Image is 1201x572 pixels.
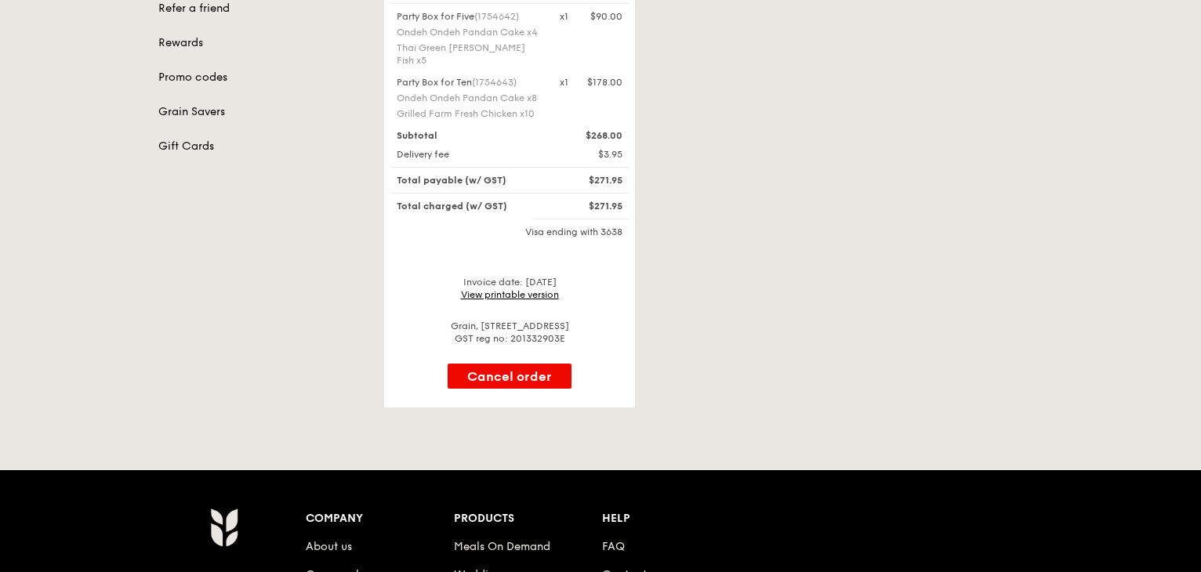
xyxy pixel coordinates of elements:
[472,77,517,88] span: (1754643)
[550,129,632,142] div: $268.00
[550,148,632,161] div: $3.95
[550,174,632,186] div: $271.95
[397,76,541,89] div: Party Box for Ten
[390,226,629,238] div: Visa ending with 3638
[390,320,629,345] div: Grain, [STREET_ADDRESS] GST reg no: 201332903E
[454,540,550,553] a: Meals On Demand
[158,139,365,154] a: Gift Cards
[306,508,454,530] div: Company
[397,92,541,104] div: Ondeh Ondeh Pandan Cake x8
[550,200,632,212] div: $271.95
[397,26,541,38] div: Ondeh Ondeh Pandan Cake x4
[590,10,622,23] div: $90.00
[602,540,625,553] a: FAQ
[397,10,541,23] div: Party Box for Five
[306,540,352,553] a: About us
[560,10,568,23] div: x1
[158,104,365,120] a: Grain Savers
[397,42,541,67] div: Thai Green [PERSON_NAME] Fish x5
[387,148,550,161] div: Delivery fee
[390,276,629,301] div: Invoice date: [DATE]
[587,76,622,89] div: $178.00
[448,364,571,389] button: Cancel order
[474,11,519,22] span: (1754642)
[158,70,365,85] a: Promo codes
[397,107,541,120] div: Grilled Farm Fresh Chicken x10
[397,175,506,186] span: Total payable (w/ GST)
[158,1,365,16] a: Refer a friend
[387,200,550,212] div: Total charged (w/ GST)
[602,508,750,530] div: Help
[454,508,602,530] div: Products
[461,289,559,300] a: View printable version
[560,76,568,89] div: x1
[387,129,550,142] div: Subtotal
[158,35,365,51] a: Rewards
[210,508,238,547] img: Grain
